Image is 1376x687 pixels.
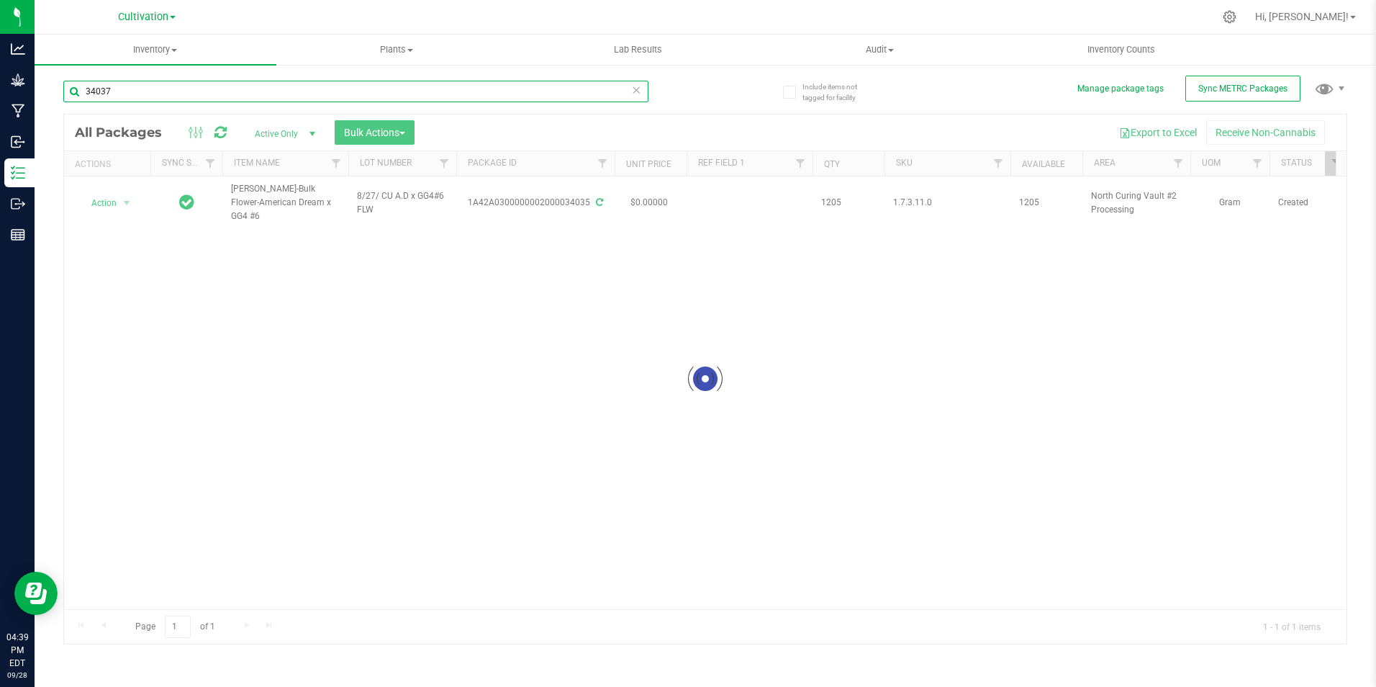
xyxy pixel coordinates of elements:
[1000,35,1242,65] a: Inventory Counts
[14,572,58,615] iframe: Resource center
[1185,76,1300,102] button: Sync METRC Packages
[277,43,517,56] span: Plants
[11,104,25,118] inline-svg: Manufacturing
[6,670,28,681] p: 09/28
[6,631,28,670] p: 04:39 PM EDT
[1068,43,1174,56] span: Inventory Counts
[63,81,648,102] input: Search Package ID, Item Name, SKU, Lot or Part Number...
[276,35,518,65] a: Plants
[802,81,874,103] span: Include items not tagged for facility
[517,35,759,65] a: Lab Results
[759,35,1001,65] a: Audit
[35,43,276,56] span: Inventory
[1077,83,1164,95] button: Manage package tags
[35,35,276,65] a: Inventory
[11,228,25,242] inline-svg: Reports
[118,11,168,23] span: Cultivation
[11,135,25,149] inline-svg: Inbound
[11,42,25,56] inline-svg: Analytics
[11,197,25,211] inline-svg: Outbound
[632,81,642,99] span: Clear
[1221,10,1239,24] div: Manage settings
[11,73,25,87] inline-svg: Grow
[760,43,1000,56] span: Audit
[1198,84,1287,94] span: Sync METRC Packages
[594,43,682,56] span: Lab Results
[1255,11,1349,22] span: Hi, [PERSON_NAME]!
[11,166,25,180] inline-svg: Inventory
